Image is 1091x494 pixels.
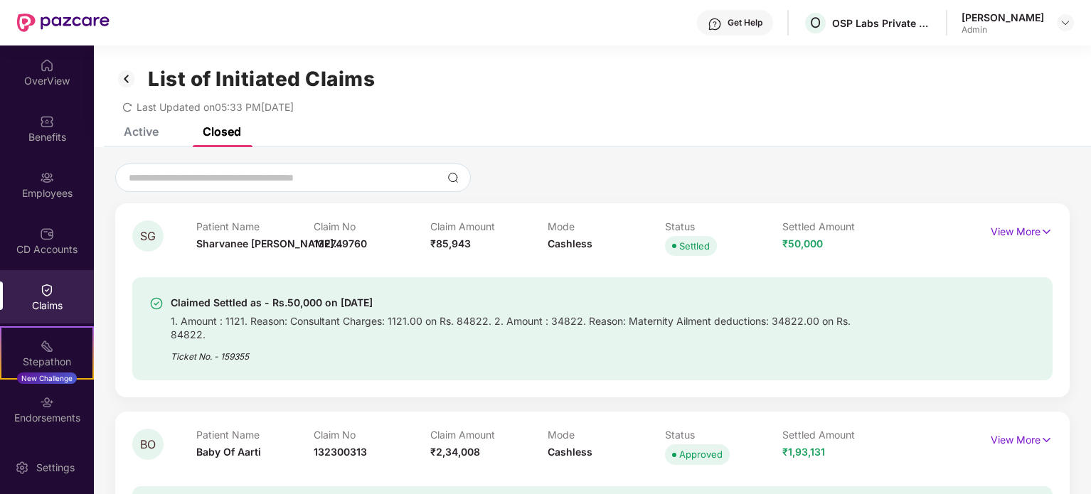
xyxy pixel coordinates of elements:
[32,461,79,475] div: Settings
[149,296,164,311] img: svg+xml;base64,PHN2ZyBpZD0iU3VjY2Vzcy0zMngzMiIgeG1sbnM9Imh0dHA6Ly93d3cudzMub3JnLzIwMDAvc3ZnIiB3aW...
[1041,224,1053,240] img: svg+xml;base64,PHN2ZyB4bWxucz0iaHR0cDovL3d3dy53My5vcmcvMjAwMC9zdmciIHdpZHRoPSIxNyIgaGVpZ2h0PSIxNy...
[962,11,1044,24] div: [PERSON_NAME]
[17,14,110,32] img: New Pazcare Logo
[122,101,132,113] span: redo
[548,446,592,458] span: Cashless
[708,17,722,31] img: svg+xml;base64,PHN2ZyBpZD0iSGVscC0zMngzMiIgeG1sbnM9Imh0dHA6Ly93d3cudzMub3JnLzIwMDAvc3ZnIiB3aWR0aD...
[171,294,888,311] div: Claimed Settled as - Rs.50,000 on [DATE]
[314,237,367,249] span: 132749760
[810,14,821,31] span: O
[137,101,294,113] span: Last Updated on 05:33 PM[DATE]
[782,237,823,249] span: ₹50,000
[430,429,548,441] p: Claim Amount
[148,67,375,91] h1: List of Initiated Claims
[40,171,54,185] img: svg+xml;base64,PHN2ZyBpZD0iRW1wbG95ZWVzIiB4bWxucz0iaHR0cDovL3d3dy53My5vcmcvMjAwMC9zdmciIHdpZHRoPS...
[1060,17,1071,28] img: svg+xml;base64,PHN2ZyBpZD0iRHJvcGRvd24tMzJ4MzIiIHhtbG5zPSJodHRwOi8vd3d3LnczLm9yZy8yMDAwL3N2ZyIgd2...
[17,372,77,384] div: New Challenge
[447,172,459,183] img: svg+xml;base64,PHN2ZyBpZD0iU2VhcmNoLTMyeDMyIiB4bWxucz0iaHR0cDovL3d3dy53My5vcmcvMjAwMC9zdmciIHdpZH...
[124,124,159,139] div: Active
[1,355,92,369] div: Stepathon
[196,429,314,441] p: Patient Name
[832,16,932,30] div: OSP Labs Private Limited
[548,429,665,441] p: Mode
[679,239,710,253] div: Settled
[548,220,665,232] p: Mode
[140,439,156,451] span: BO
[40,339,54,353] img: svg+xml;base64,PHN2ZyB4bWxucz0iaHR0cDovL3d3dy53My5vcmcvMjAwMC9zdmciIHdpZHRoPSIyMSIgaGVpZ2h0PSIyMC...
[991,220,1053,240] p: View More
[196,237,342,249] span: Sharvanee [PERSON_NAME]...
[782,429,900,441] p: Settled Amount
[171,341,888,363] div: Ticket No. - 159355
[665,220,782,232] p: Status
[665,429,782,441] p: Status
[40,227,54,241] img: svg+xml;base64,PHN2ZyBpZD0iQ0RfQWNjb3VudHMiIGRhdGEtbmFtZT0iQ0QgQWNjb3VudHMiIHhtbG5zPSJodHRwOi8vd3...
[314,220,431,232] p: Claim No
[140,230,156,242] span: SG
[962,24,1044,36] div: Admin
[1041,432,1053,448] img: svg+xml;base64,PHN2ZyB4bWxucz0iaHR0cDovL3d3dy53My5vcmcvMjAwMC9zdmciIHdpZHRoPSIxNyIgaGVpZ2h0PSIxNy...
[314,429,431,441] p: Claim No
[40,114,54,129] img: svg+xml;base64,PHN2ZyBpZD0iQmVuZWZpdHMiIHhtbG5zPSJodHRwOi8vd3d3LnczLm9yZy8yMDAwL3N2ZyIgd2lkdGg9Ij...
[40,395,54,409] img: svg+xml;base64,PHN2ZyBpZD0iRW5kb3JzZW1lbnRzIiB4bWxucz0iaHR0cDovL3d3dy53My5vcmcvMjAwMC9zdmciIHdpZH...
[782,446,825,458] span: ₹1,93,131
[15,461,29,475] img: svg+xml;base64,PHN2ZyBpZD0iU2V0dGluZy0yMHgyMCIgeG1sbnM9Imh0dHA6Ly93d3cudzMub3JnLzIwMDAvc3ZnIiB3aW...
[991,429,1053,448] p: View More
[171,311,888,341] div: 1. Amount : 1121. Reason: Consultant Charges: 1121.00 on Rs. 84822. 2. Amount : 34822. Reason: Ma...
[196,220,314,232] p: Patient Name
[430,220,548,232] p: Claim Amount
[430,237,471,249] span: ₹85,943
[314,446,367,458] span: 132300313
[548,237,592,249] span: Cashless
[728,17,762,28] div: Get Help
[115,67,138,91] img: svg+xml;base64,PHN2ZyB3aWR0aD0iMzIiIGhlaWdodD0iMzIiIHZpZXdCb3g9IjAgMCAzMiAzMiIgZmlsbD0ibm9uZSIgeG...
[782,220,900,232] p: Settled Amount
[679,447,723,461] div: Approved
[196,446,261,458] span: Baby Of Aarti
[203,124,241,139] div: Closed
[40,283,54,297] img: svg+xml;base64,PHN2ZyBpZD0iQ2xhaW0iIHhtbG5zPSJodHRwOi8vd3d3LnczLm9yZy8yMDAwL3N2ZyIgd2lkdGg9IjIwIi...
[430,446,480,458] span: ₹2,34,008
[40,58,54,73] img: svg+xml;base64,PHN2ZyBpZD0iSG9tZSIgeG1sbnM9Imh0dHA6Ly93d3cudzMub3JnLzIwMDAvc3ZnIiB3aWR0aD0iMjAiIG...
